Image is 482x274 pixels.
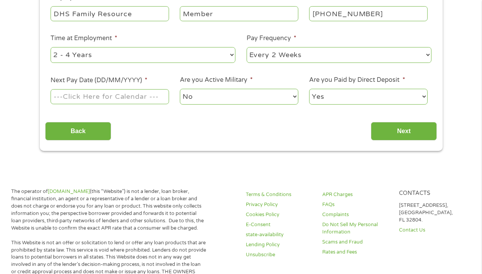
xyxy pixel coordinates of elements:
a: Contact Us [399,227,466,234]
input: ---Click Here for Calendar --- [51,89,169,104]
a: Do Not Sell My Personal Information [322,221,389,236]
label: Pay Frequency [247,34,296,42]
a: APR Charges [322,191,389,198]
a: state-availability [246,231,313,238]
a: FAQs [322,201,389,208]
input: Next [371,122,437,141]
input: (231) 754-4010 [309,6,427,21]
a: Lending Policy [246,241,313,249]
p: [STREET_ADDRESS], [GEOGRAPHIC_DATA], FL 32804. [399,202,466,224]
a: Terms & Conditions [246,191,313,198]
a: Cookies Policy [246,211,313,218]
input: Back [45,122,111,141]
p: The operator of (this “Website”) is not a lender, loan broker, financial institution, an agent or... [11,188,206,232]
a: Complaints [322,211,389,218]
label: Time at Employment [51,34,117,42]
a: Scams and Fraud [322,238,389,246]
a: E-Consent [246,221,313,228]
a: Rates and Fees [322,249,389,256]
input: Cashier [180,6,298,21]
a: Privacy Policy [246,201,313,208]
h4: Contacts [399,190,466,197]
label: Are you Active Military [180,76,253,84]
label: Next Pay Date (DD/MM/YYYY) [51,76,147,85]
a: [DOMAIN_NAME] [48,188,90,195]
input: Walmart [51,6,169,21]
label: Are you Paid by Direct Deposit [309,76,405,84]
a: Unsubscribe [246,251,313,259]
